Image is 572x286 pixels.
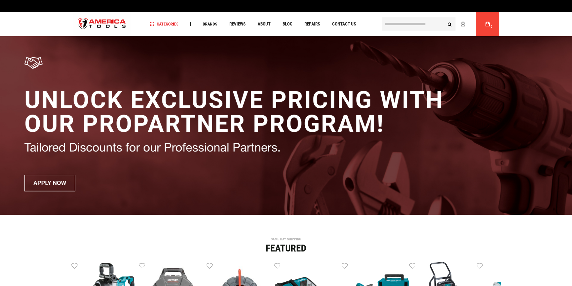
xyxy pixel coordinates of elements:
[302,20,323,28] a: Repairs
[255,20,273,28] a: About
[71,243,501,253] div: Featured
[491,25,492,28] span: 0
[203,22,217,26] span: Brands
[329,20,359,28] a: Contact Us
[304,22,320,26] span: Repairs
[73,13,131,35] a: store logo
[332,22,356,26] span: Contact Us
[280,20,295,28] a: Blog
[482,12,493,36] a: 0
[73,13,131,35] img: America Tools
[71,237,501,241] div: SAME DAY SHIPPING
[258,22,271,26] span: About
[444,18,455,30] button: Search
[147,20,181,28] a: Categories
[227,20,248,28] a: Reviews
[150,22,179,26] span: Categories
[200,20,220,28] a: Brands
[283,22,292,26] span: Blog
[229,22,246,26] span: Reviews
